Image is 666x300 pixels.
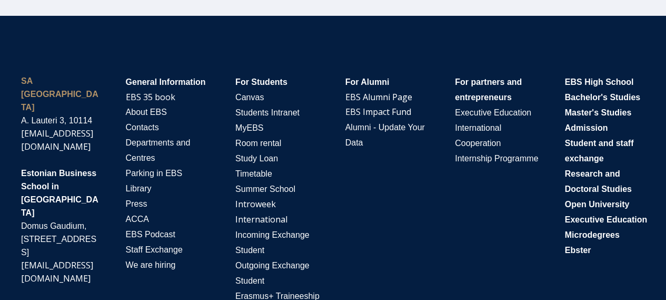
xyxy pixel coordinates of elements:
a: Executive Education [455,107,531,118]
span: Master's Studies [565,108,632,117]
a: Staff Exchange [126,244,183,255]
a: Master's Studies [565,107,632,118]
a: MyEBS [235,122,263,133]
span: We are hiring [126,260,176,269]
a: Microdegrees [565,229,620,240]
a: Executive Education [565,214,648,225]
span: Timetable [235,169,272,178]
span: Departments and Centres [126,138,191,162]
a: nternational [237,214,287,225]
a: Press [126,198,147,209]
a: About EBS [126,106,167,118]
span: Staff Exchange [126,245,183,254]
span: EBS Podcast [126,230,175,239]
span: For Students [235,78,287,86]
a: Study Loan [235,152,278,164]
span: A. Lauteri 3, 10114 [21,116,92,125]
a: EBS Alumni Page [345,91,412,103]
span: Alumni - Update Your Data [345,123,425,147]
span: Incoming Exchange Student [235,230,310,255]
a: EBS Impact Fund [345,106,411,118]
span: Canvas [235,93,264,102]
span: ACCA [126,215,149,224]
a: Departments and Centres [126,137,191,163]
span: I [235,200,275,209]
span: Executive Education [565,215,648,224]
a: ntroweek [237,198,275,210]
span: Library [126,184,152,193]
a: Parking in EBS [126,167,183,179]
a: Students Intranet [235,107,300,118]
a: Canvas [235,91,264,103]
span: Admission [565,123,608,132]
span: Estonian Business School in [GEOGRAPHIC_DATA] [21,169,98,217]
span: Executive Education [455,108,531,117]
span: I [235,215,287,224]
span: Bachelor's Studies [565,93,640,102]
a: EBS High School [565,76,634,88]
a: We are hiring [126,259,176,270]
span: Microdegrees [565,230,620,239]
a: Incoming Exchange Student [235,229,310,256]
span: Outgoing Exchange Student [235,261,310,285]
a: Bachelor's Studies [565,91,640,103]
a: Admission [565,122,608,133]
a: Alumni - Update Your Data [345,121,425,148]
a: Summer School [235,183,295,195]
span: Ebster [565,246,591,255]
a: Ebster [565,244,591,256]
span: Open University [565,200,630,209]
span: Summer School [235,185,295,193]
span: Study Loan [235,154,278,163]
span: For partners and entrepreneurs [455,78,522,102]
span: Students Intranet [235,108,300,117]
a: Contacts [126,121,159,133]
span: EBS High School [565,78,634,86]
span: Room rental [235,139,281,148]
a: Research and Doctoral Studies [565,168,632,195]
span: For Alumni [345,78,390,86]
span: Press [126,199,147,208]
span: Student and staff exchange [565,139,634,163]
span: Contacts [126,123,159,132]
span: International Cooperation [455,123,501,148]
a: ACCA [126,213,149,225]
a: Open University [565,198,630,210]
a: Student and staff exchange [565,137,634,164]
a: [EMAIL_ADDRESS][DOMAIN_NAME] [21,259,93,284]
strong: SA [GEOGRAPHIC_DATA] [21,76,98,112]
span: Domus Gaudium, [STREET_ADDRESS] [21,221,96,257]
a: EBS 35 book [126,91,175,103]
a: Timetable [235,168,272,179]
span: Parking in EBS [126,169,183,178]
a: International Cooperation [455,122,501,149]
a: [EMAIL_ADDRESS][DOMAIN_NAME] [21,128,93,152]
a: Library [126,182,152,194]
span: Internship Programme [455,154,538,163]
a: Room rental [235,137,281,149]
span: Research and Doctoral Studies [565,169,632,193]
a: Internship Programme [455,152,538,164]
a: Outgoing Exchange Student [235,259,310,286]
span: MyEBS [235,123,263,132]
span: About EBS [126,108,167,117]
a: EBS Podcast [126,228,175,240]
span: General Information [126,78,206,86]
